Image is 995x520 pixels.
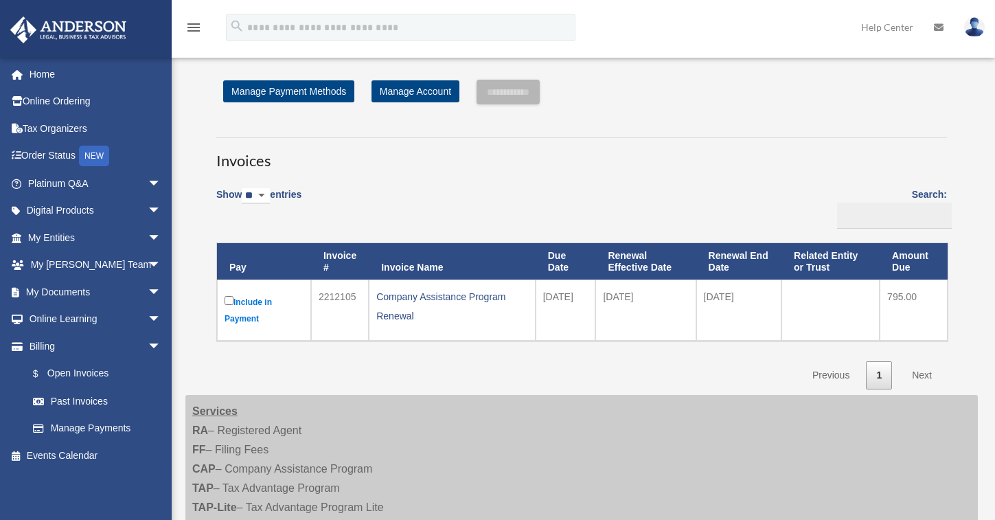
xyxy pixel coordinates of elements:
a: Digital Productsarrow_drop_down [10,197,182,225]
a: menu [185,24,202,36]
span: arrow_drop_down [148,224,175,252]
a: Online Ordering [10,88,182,115]
h3: Invoices [216,137,947,172]
strong: Services [192,405,238,417]
label: Search: [832,186,947,229]
a: Order StatusNEW [10,142,182,170]
strong: FF [192,444,206,455]
a: Platinum Q&Aarrow_drop_down [10,170,182,197]
a: Manage Payments [19,415,175,442]
th: Related Entity or Trust: activate to sort column ascending [781,243,880,280]
span: arrow_drop_down [148,197,175,225]
strong: TAP [192,482,214,494]
span: arrow_drop_down [148,306,175,334]
span: arrow_drop_down [148,332,175,361]
a: My [PERSON_NAME] Teamarrow_drop_down [10,251,182,279]
a: $Open Invoices [19,360,168,388]
input: Include in Payment [225,296,233,305]
i: menu [185,19,202,36]
th: Due Date: activate to sort column ascending [536,243,596,280]
a: 1 [866,361,892,389]
strong: CAP [192,463,216,475]
strong: RA [192,425,208,436]
div: Company Assistance Program Renewal [376,287,528,326]
th: Invoice #: activate to sort column ascending [311,243,369,280]
span: arrow_drop_down [148,251,175,280]
th: Amount Due: activate to sort column ascending [880,243,948,280]
th: Invoice Name: activate to sort column ascending [369,243,536,280]
img: User Pic [964,17,985,37]
img: Anderson Advisors Platinum Portal [6,16,130,43]
a: Online Learningarrow_drop_down [10,306,182,333]
span: $ [41,365,47,383]
th: Pay: activate to sort column descending [217,243,311,280]
td: [DATE] [595,280,696,341]
td: 2212105 [311,280,369,341]
a: Next [902,361,942,389]
strong: TAP-Lite [192,501,237,513]
label: Show entries [216,186,301,218]
span: arrow_drop_down [148,170,175,198]
th: Renewal Effective Date: activate to sort column ascending [595,243,696,280]
a: Home [10,60,182,88]
td: [DATE] [536,280,596,341]
div: NEW [79,146,109,166]
label: Include in Payment [225,293,304,327]
td: 795.00 [880,280,948,341]
a: My Documentsarrow_drop_down [10,278,182,306]
input: Search: [837,203,952,229]
a: Billingarrow_drop_down [10,332,175,360]
a: Past Invoices [19,387,175,415]
a: Previous [802,361,860,389]
i: search [229,19,244,34]
a: Events Calendar [10,442,182,469]
a: Manage Payment Methods [223,80,354,102]
th: Renewal End Date: activate to sort column ascending [696,243,781,280]
a: My Entitiesarrow_drop_down [10,224,182,251]
td: [DATE] [696,280,781,341]
select: Showentries [242,188,270,204]
span: arrow_drop_down [148,278,175,306]
a: Tax Organizers [10,115,182,142]
a: Manage Account [371,80,459,102]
